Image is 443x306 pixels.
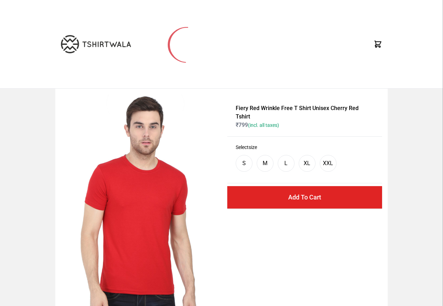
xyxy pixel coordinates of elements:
[236,144,374,151] h3: Select size
[236,104,374,121] h1: Fiery Red Wrinkle Free T Shirt Unisex Cherry Red Tshirt
[248,122,279,128] span: (incl. all taxes)
[263,159,268,168] div: M
[242,159,246,168] div: S
[323,159,333,168] div: XXL
[236,122,279,128] span: ₹ 799
[304,159,310,168] div: XL
[284,159,288,168] div: L
[227,186,382,209] button: Add To Cart
[61,35,131,53] img: TW-LOGO-400-104.png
